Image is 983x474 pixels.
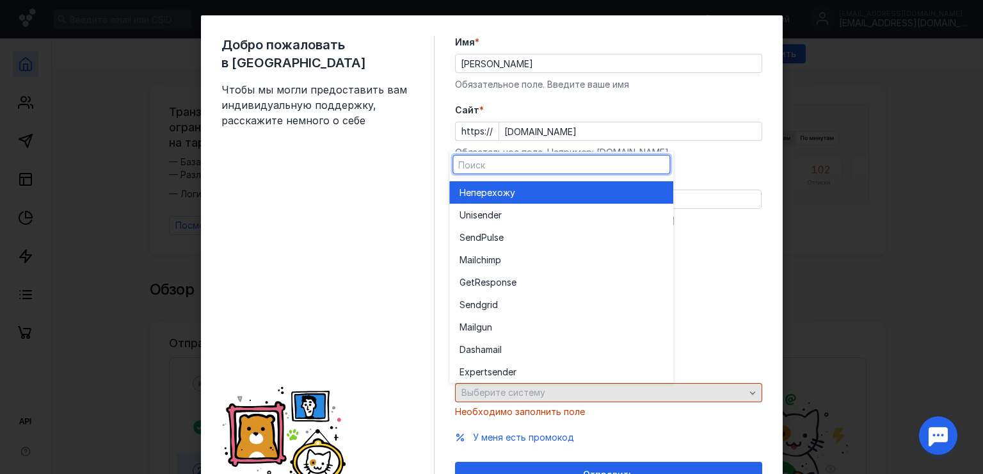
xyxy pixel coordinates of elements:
span: Чтобы мы могли предоставить вам индивидуальную поддержку, расскажите немного о себе [221,82,413,128]
span: id [490,298,498,311]
span: Cайт [455,104,479,117]
button: У меня есть промокод [473,431,574,444]
button: Неперехожу [449,181,673,204]
button: GetResponse [449,271,673,293]
button: Unisender [449,204,673,226]
span: Mail [460,320,476,333]
div: Обязательное поле. Например: [DOMAIN_NAME] [455,146,762,159]
button: Mailgun [449,316,673,338]
span: Имя [455,36,475,49]
span: перехожу [471,186,515,199]
button: SendPulse [449,226,673,249]
span: Sendgr [460,298,490,311]
span: Dashamai [460,343,500,355]
div: grid [449,178,673,383]
span: gun [476,320,492,333]
span: Unisende [460,208,499,221]
button: Sendgrid [449,293,673,316]
span: Выберите систему [461,387,545,398]
span: G [460,275,466,288]
div: Необходимо заполнить поле [455,405,762,418]
input: Поиск [453,156,669,174]
span: pertsender [470,365,516,378]
span: l [500,343,502,355]
span: e [499,231,504,243]
span: p [495,253,501,266]
span: У меня есть промокод [473,432,574,443]
span: Ex [460,365,470,378]
span: Mailchim [460,253,495,266]
button: Expertsender [449,361,673,383]
span: SendPuls [460,231,499,243]
span: r [499,208,502,221]
button: Выберите систему [455,383,762,402]
span: Добро пожаловать в [GEOGRAPHIC_DATA] [221,36,413,72]
button: Dashamail [449,338,673,361]
button: Mailchimp [449,249,673,271]
span: etResponse [466,275,516,288]
span: Не [460,186,471,199]
div: Обязательное поле. Введите ваше имя [455,78,762,91]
